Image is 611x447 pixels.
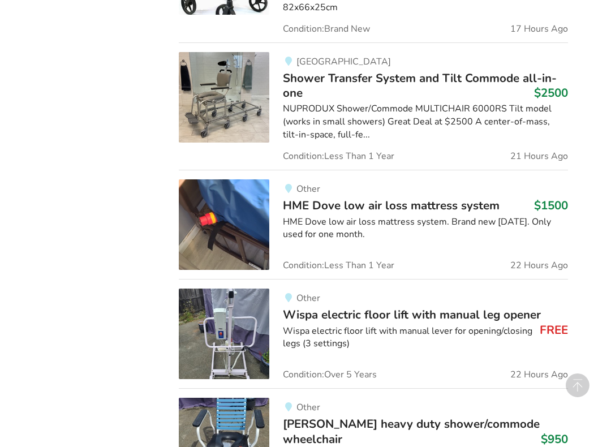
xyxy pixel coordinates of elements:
[283,216,567,242] div: HME Dove low air loss mattress system. Brand new [DATE]. Only used for one month.
[510,24,568,33] span: 17 Hours Ago
[283,152,394,161] span: Condition: Less Than 1 Year
[510,261,568,270] span: 22 Hours Ago
[296,292,320,304] span: Other
[283,261,394,270] span: Condition: Less Than 1 Year
[534,85,568,100] h3: $2500
[283,102,567,141] div: NUPRODUX Shower/Commode MULTICHAIR 6000RS Tilt model (works in small showers) Great Deal at $2500...
[283,307,541,323] span: Wispa electric floor lift with manual leg opener
[510,370,568,379] span: 22 Hours Ago
[541,432,568,446] h3: $950
[283,24,370,33] span: Condition: Brand New
[534,198,568,213] h3: $1500
[179,170,567,279] a: bedroom equipment-hme dove low air loss mattress systemOtherHME Dove low air loss mattress system...
[283,197,500,213] span: HME Dove low air loss mattress system
[179,52,269,143] img: bathroom safety-shower transfer system and tilt commode all-in-one
[283,325,567,351] div: Wispa electric floor lift with manual lever for opening/closing legs (3 settings)
[179,179,269,270] img: bedroom equipment-hme dove low air loss mattress system
[296,183,320,195] span: Other
[296,401,320,414] span: Other
[179,279,567,388] a: transfer aids-wispa electric floor lift with manual leg openerOtherWispa electric floor lift with...
[283,370,377,379] span: Condition: Over 5 Years
[510,152,568,161] span: 21 Hours Ago
[283,416,540,446] span: [PERSON_NAME] heavy duty shower/commode wheelchair
[179,42,567,170] a: bathroom safety-shower transfer system and tilt commode all-in-one[GEOGRAPHIC_DATA]Shower Transfe...
[296,55,391,68] span: [GEOGRAPHIC_DATA]
[179,289,269,379] img: transfer aids-wispa electric floor lift with manual leg opener
[540,323,568,337] h3: FREE
[283,70,557,101] span: Shower Transfer System and Tilt Commode all-in-one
